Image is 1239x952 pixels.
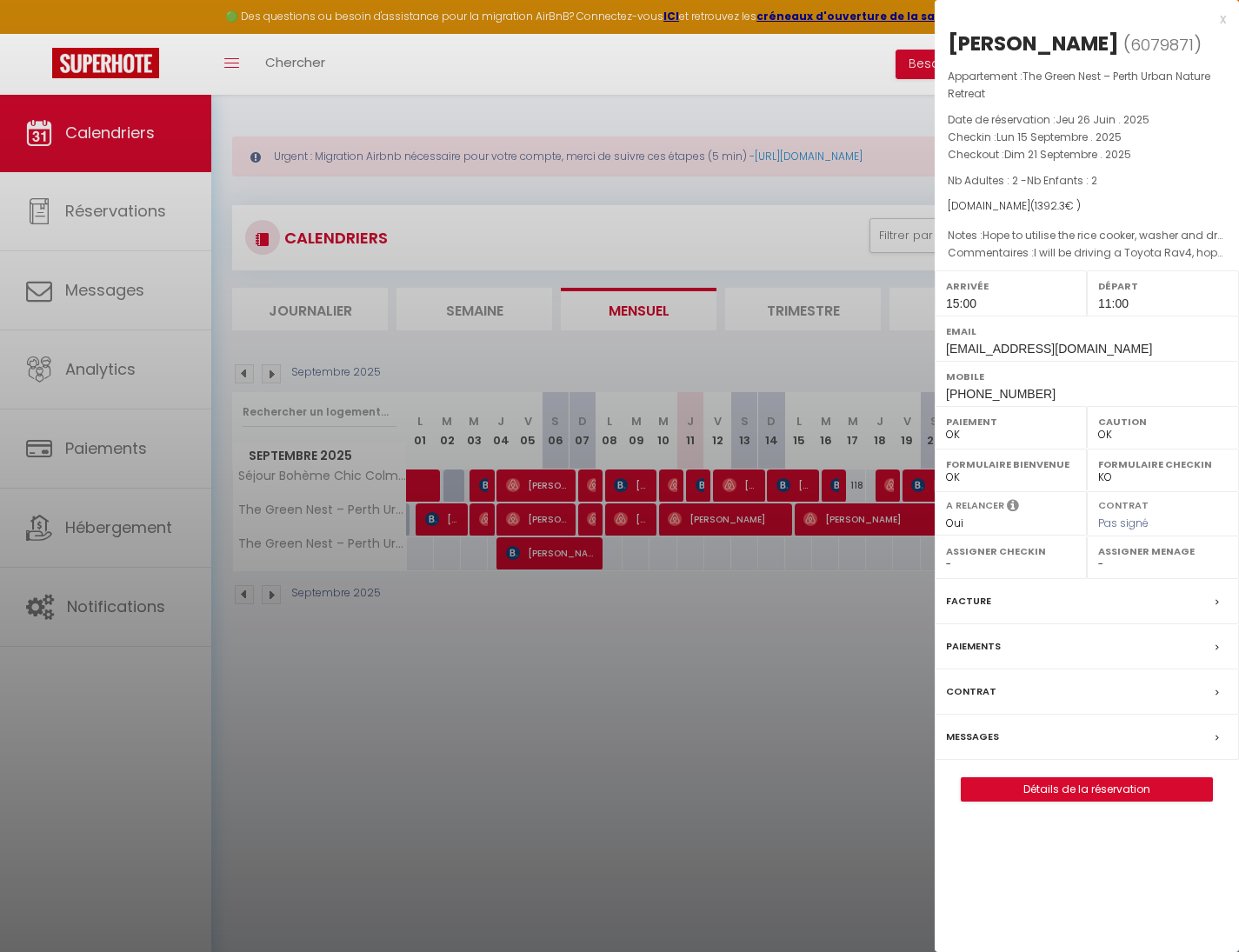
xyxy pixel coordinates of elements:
[1007,498,1019,517] i: Sélectionner OUI si vous souhaiter envoyer les séquences de messages post-checkout
[1165,874,1226,939] iframe: Chat
[948,129,1226,146] p: Checkin :
[946,498,1004,513] label: A relancer
[946,682,996,701] label: Contrat
[948,111,1226,129] p: Date de réservation :
[1030,198,1081,213] span: ( € )
[1098,456,1228,473] label: Formulaire Checkin
[948,146,1226,163] p: Checkout :
[948,198,1226,215] div: [DOMAIN_NAME]
[946,728,999,746] label: Messages
[946,277,1076,295] label: Arrivée
[1098,516,1149,530] span: Pas signé
[948,173,1097,188] span: Nb Adultes : 2 -
[946,456,1076,473] label: Formulaire Bienvenue
[1027,173,1097,188] span: Nb Enfants : 2
[1098,413,1228,430] label: Caution
[961,777,1213,802] button: Détails de la réservation
[946,592,991,610] label: Facture
[946,342,1152,356] span: [EMAIL_ADDRESS][DOMAIN_NAME]
[1098,543,1228,560] label: Assigner Menage
[935,9,1226,30] div: x
[1098,498,1149,509] label: Contrat
[14,7,66,59] button: Ouvrir le widget de chat LiveChat
[1123,32,1202,57] span: ( )
[946,387,1056,401] span: [PHONE_NUMBER]
[1004,147,1131,162] span: Dim 21 Septembre . 2025
[948,69,1210,101] span: The Green Nest – Perth Urban Nature Retreat
[946,637,1001,656] label: Paiements
[948,244,1226,262] p: Commentaires :
[1098,296,1129,310] span: 11:00
[946,543,1076,560] label: Assigner Checkin
[948,30,1119,57] div: [PERSON_NAME]
[946,368,1228,385] label: Mobile
[946,323,1228,340] label: Email
[948,68,1226,103] p: Appartement :
[1056,112,1149,127] span: Jeu 26 Juin . 2025
[1098,277,1228,295] label: Départ
[996,130,1122,144] span: Lun 15 Septembre . 2025
[1130,34,1194,56] span: 6079871
[962,778,1212,801] a: Détails de la réservation
[948,227,1226,244] p: Notes :
[946,413,1076,430] label: Paiement
[946,296,976,310] span: 15:00
[1035,198,1065,213] span: 1392.3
